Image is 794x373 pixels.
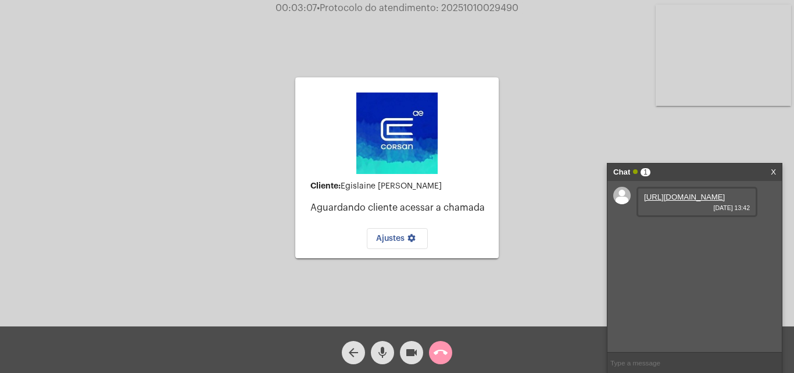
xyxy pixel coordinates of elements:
div: Egislaine [PERSON_NAME] [310,182,489,191]
input: Type a message [607,353,782,373]
span: Online [633,169,638,174]
span: 00:03:07 [276,3,317,13]
span: 1 [641,168,650,176]
mat-icon: mic [375,346,389,360]
span: [DATE] 13:42 [644,204,750,211]
mat-icon: call_end [434,346,448,360]
span: Ajustes [376,235,419,243]
img: d4669ae0-8c07-2337-4f67-34b0df7f5ae4.jpeg [356,93,438,174]
button: Ajustes [367,228,428,249]
span: • [317,3,320,13]
a: [URL][DOMAIN_NAME] [644,193,725,201]
mat-icon: settings [405,233,419,247]
mat-icon: videocam [405,346,419,360]
mat-icon: arrow_back [346,346,360,360]
p: Aguardando cliente acessar a chamada [310,203,489,213]
strong: Chat [613,164,630,181]
span: Protocolo do atendimento: 20251010029490 [317,3,518,13]
a: X [771,164,776,181]
strong: Cliente: [310,182,341,190]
